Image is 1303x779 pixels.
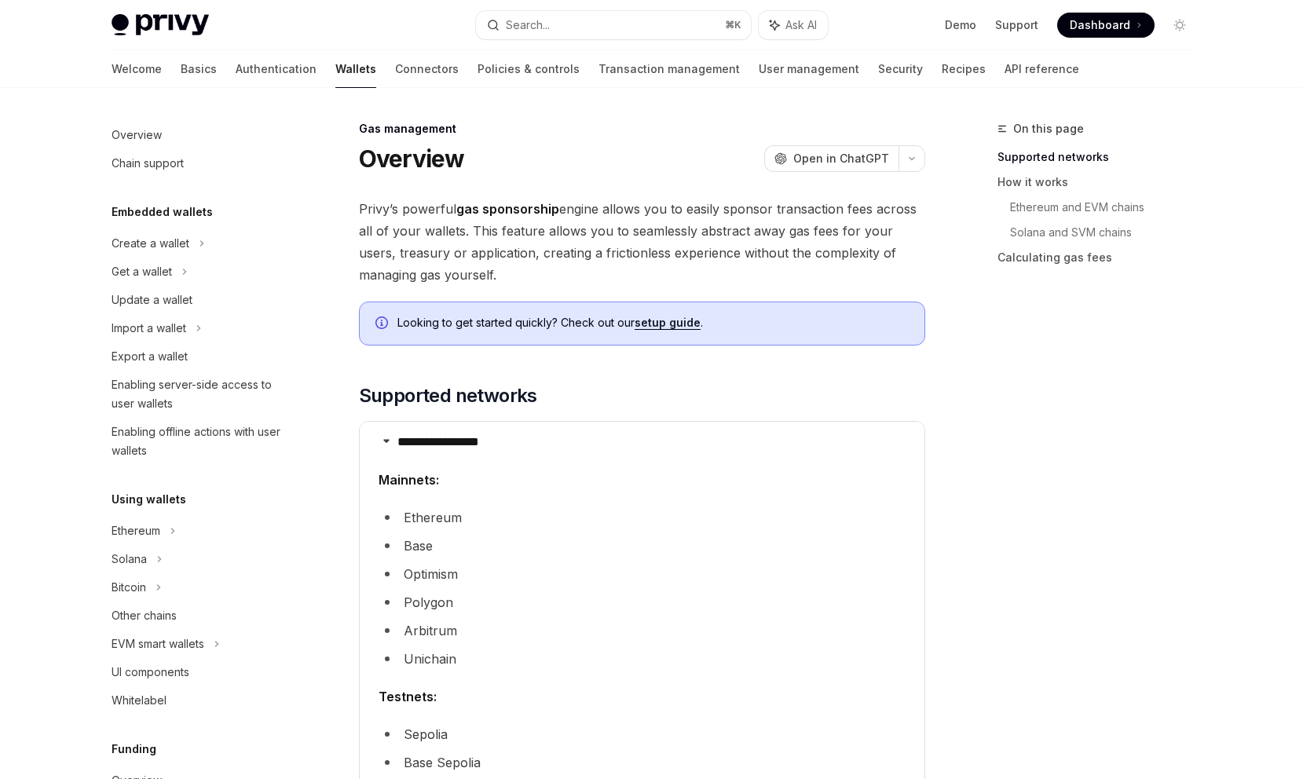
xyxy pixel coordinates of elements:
[112,203,213,221] h5: Embedded wallets
[995,17,1038,33] a: Support
[1010,220,1205,245] a: Solana and SVM chains
[997,170,1205,195] a: How it works
[112,691,167,710] div: Whitelabel
[236,50,317,88] a: Authentication
[1057,13,1155,38] a: Dashboard
[725,19,741,31] span: ⌘ K
[99,121,300,149] a: Overview
[785,17,817,33] span: Ask AI
[181,50,217,88] a: Basics
[379,689,437,704] strong: Testnets:
[456,201,559,217] strong: gas sponsorship
[506,16,550,35] div: Search...
[379,591,906,613] li: Polygon
[397,315,909,331] span: Looking to get started quickly? Check out our .
[335,50,376,88] a: Wallets
[764,145,899,172] button: Open in ChatGPT
[99,686,300,715] a: Whitelabel
[359,383,537,408] span: Supported networks
[112,234,189,253] div: Create a wallet
[379,507,906,528] li: Ethereum
[598,50,740,88] a: Transaction management
[395,50,459,88] a: Connectors
[99,286,300,314] a: Update a wallet
[112,154,184,173] div: Chain support
[112,319,186,338] div: Import a wallet
[99,149,300,177] a: Chain support
[997,245,1205,270] a: Calculating gas fees
[112,375,291,413] div: Enabling server-side access to user wallets
[359,198,925,286] span: Privy’s powerful engine allows you to easily sponsor transaction fees across all of your wallets....
[112,347,188,366] div: Export a wallet
[112,550,147,569] div: Solana
[379,563,906,585] li: Optimism
[112,126,162,144] div: Overview
[759,11,828,39] button: Ask AI
[375,316,391,332] svg: Info
[1013,119,1084,138] span: On this page
[942,50,986,88] a: Recipes
[1167,13,1192,38] button: Toggle dark mode
[793,151,889,166] span: Open in ChatGPT
[99,602,300,630] a: Other chains
[112,291,192,309] div: Update a wallet
[476,11,751,39] button: Search...⌘K
[112,606,177,625] div: Other chains
[99,342,300,371] a: Export a wallet
[997,144,1205,170] a: Supported networks
[1010,195,1205,220] a: Ethereum and EVM chains
[112,50,162,88] a: Welcome
[99,418,300,465] a: Enabling offline actions with user wallets
[112,740,156,759] h5: Funding
[112,262,172,281] div: Get a wallet
[99,371,300,418] a: Enabling server-side access to user wallets
[379,620,906,642] li: Arbitrum
[112,663,189,682] div: UI components
[1070,17,1130,33] span: Dashboard
[112,14,209,36] img: light logo
[379,472,439,488] strong: Mainnets:
[379,752,906,774] li: Base Sepolia
[112,521,160,540] div: Ethereum
[878,50,923,88] a: Security
[112,635,204,653] div: EVM smart wallets
[359,144,465,173] h1: Overview
[478,50,580,88] a: Policies & controls
[112,578,146,597] div: Bitcoin
[112,422,291,460] div: Enabling offline actions with user wallets
[99,658,300,686] a: UI components
[945,17,976,33] a: Demo
[1005,50,1079,88] a: API reference
[379,723,906,745] li: Sepolia
[359,121,925,137] div: Gas management
[635,316,701,330] a: setup guide
[379,535,906,557] li: Base
[112,490,186,509] h5: Using wallets
[379,648,906,670] li: Unichain
[759,50,859,88] a: User management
